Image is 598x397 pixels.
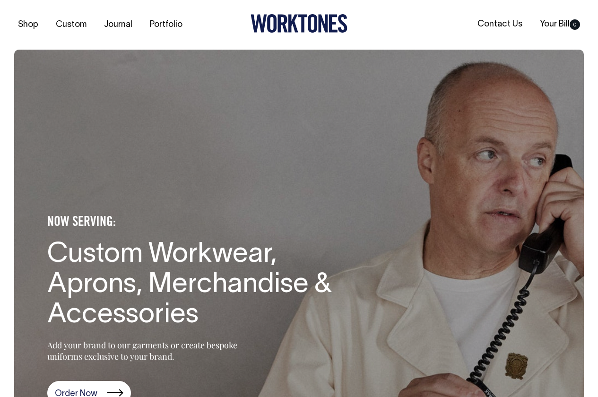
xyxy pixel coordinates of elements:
a: Portfolio [146,17,186,33]
h1: Custom Workwear, Aprons, Merchandise & Accessories [47,240,355,330]
p: Add your brand to our garments or create bespoke uniforms exclusive to your brand. [47,339,260,362]
a: Contact Us [474,17,526,32]
a: Your Bill0 [536,17,584,32]
span: 0 [570,19,580,30]
a: Journal [100,17,136,33]
a: Shop [14,17,42,33]
h4: NOW SERVING: [47,215,355,231]
a: Custom [52,17,90,33]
